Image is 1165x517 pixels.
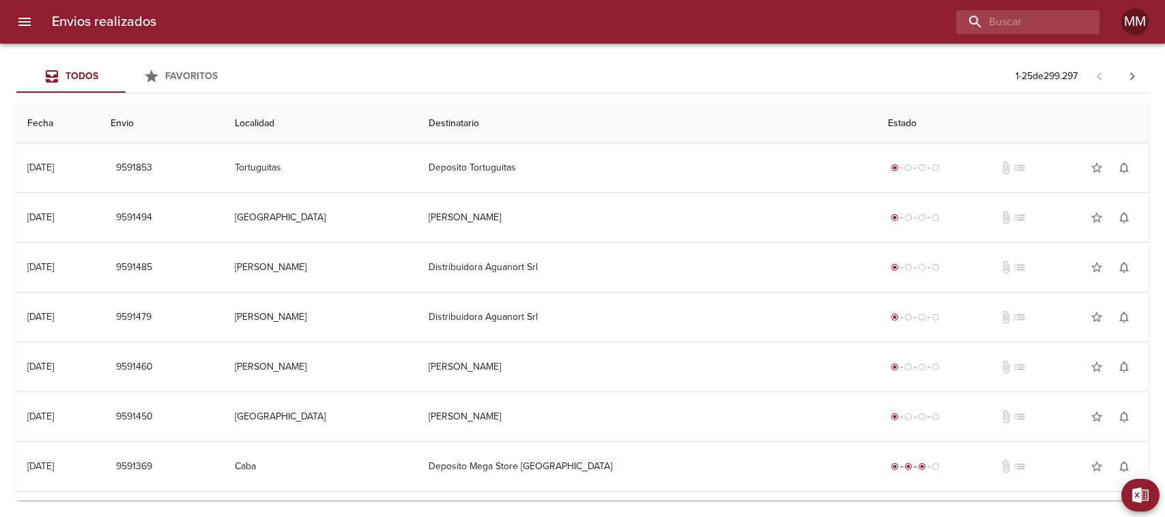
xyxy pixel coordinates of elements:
[891,363,899,371] span: radio_button_checked
[1110,154,1138,181] button: Activar notificaciones
[932,462,940,471] span: radio_button_unchecked
[224,442,418,491] td: Caba
[891,313,899,321] span: radio_button_checked
[27,361,54,372] div: [DATE]
[932,363,940,371] span: radio_button_unchecked
[918,462,926,471] span: radio_button_checked
[1117,310,1131,324] span: notifications_none
[888,460,943,473] div: En viaje
[891,413,899,421] span: radio_button_checked
[888,261,943,274] div: Generado
[918,213,926,222] span: radio_button_unchecked
[111,355,158,380] button: 9591460
[999,360,1013,374] span: No tiene documentos adjuntos
[1110,304,1138,331] button: Activar notificaciones
[27,411,54,422] div: [DATE]
[1083,453,1110,480] button: Agregar a favoritos
[1013,161,1026,175] span: No tiene pedido asociado
[224,293,418,342] td: [PERSON_NAME]
[1090,161,1104,175] span: star_border
[918,263,926,271] span: radio_button_unchecked
[932,213,940,222] span: radio_button_unchecked
[1083,353,1110,381] button: Agregar a favoritos
[111,156,158,181] button: 9591853
[904,363,912,371] span: radio_button_unchecked
[1090,460,1104,473] span: star_border
[27,261,54,273] div: [DATE]
[999,310,1013,324] span: No tiene documentos adjuntos
[1110,403,1138,430] button: Activar notificaciones
[891,263,899,271] span: radio_button_checked
[904,413,912,421] span: radio_button_unchecked
[16,60,235,93] div: Tabs Envios
[116,160,152,177] span: 9591853
[1013,460,1026,473] span: No tiene pedido asociado
[116,458,152,475] span: 9591369
[1083,254,1110,281] button: Agregar a favoritos
[918,413,926,421] span: radio_button_unchecked
[16,104,100,143] th: Fecha
[418,193,877,242] td: [PERSON_NAME]
[891,164,899,172] span: radio_button_checked
[1013,310,1026,324] span: No tiene pedido asociado
[1110,254,1138,281] button: Activar notificaciones
[1121,479,1160,512] button: Exportar Excel
[116,359,153,376] span: 9591460
[111,205,158,231] button: 9591494
[1116,60,1149,93] span: Pagina siguiente
[888,310,943,324] div: Generado
[1090,310,1104,324] span: star_border
[1013,410,1026,424] span: No tiene pedido asociado
[918,363,926,371] span: radio_button_unchecked
[904,164,912,172] span: radio_button_unchecked
[904,213,912,222] span: radio_button_unchecked
[918,164,926,172] span: radio_button_unchecked
[418,342,877,392] td: [PERSON_NAME]
[1117,460,1131,473] span: notifications_none
[999,410,1013,424] span: No tiene documentos adjuntos
[1083,403,1110,430] button: Agregar a favoritos
[116,409,153,426] span: 9591450
[1013,360,1026,374] span: No tiene pedido asociado
[999,261,1013,274] span: No tiene documentos adjuntos
[999,211,1013,224] span: No tiene documentos adjuntos
[224,392,418,441] td: [GEOGRAPHIC_DATA]
[1110,353,1138,381] button: Activar notificaciones
[1117,360,1131,374] span: notifications_none
[111,255,158,280] button: 9591485
[1090,211,1104,224] span: star_border
[888,161,943,175] div: Generado
[224,243,418,292] td: [PERSON_NAME]
[932,263,940,271] span: radio_button_unchecked
[27,211,54,223] div: [DATE]
[1083,69,1116,83] span: Pagina anterior
[891,462,899,471] span: radio_button_checked
[165,70,218,82] span: Favoritos
[1090,410,1104,424] span: star_border
[1090,360,1104,374] span: star_border
[999,161,1013,175] span: No tiene documentos adjuntos
[1013,261,1026,274] span: No tiene pedido asociado
[1090,261,1104,274] span: star_border
[224,143,418,192] td: Tortuguitas
[52,11,156,33] h6: Envios realizados
[1083,204,1110,231] button: Agregar a favoritos
[27,162,54,173] div: [DATE]
[1117,161,1131,175] span: notifications_none
[1083,304,1110,331] button: Agregar a favoritos
[418,243,877,292] td: Distribuidora Aguanort Srl
[932,313,940,321] span: radio_button_unchecked
[891,213,899,222] span: radio_button_checked
[66,70,98,82] span: Todos
[418,392,877,441] td: [PERSON_NAME]
[8,5,41,38] button: menu
[100,104,224,143] th: Envio
[904,263,912,271] span: radio_button_unchecked
[27,460,54,472] div: [DATE]
[877,104,1149,143] th: Estado
[1121,8,1149,35] div: MM
[904,462,912,471] span: radio_button_checked
[224,342,418,392] td: [PERSON_NAME]
[1110,453,1138,480] button: Activar notificaciones
[932,413,940,421] span: radio_button_unchecked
